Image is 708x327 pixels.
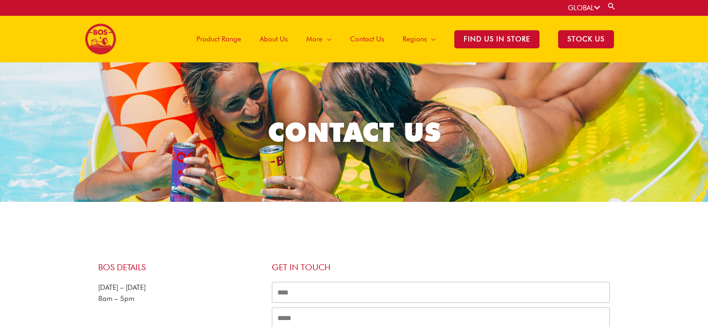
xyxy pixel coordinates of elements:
a: STOCK US [549,16,623,62]
span: Contact Us [350,25,384,53]
a: Regions [393,16,445,62]
a: About Us [250,16,297,62]
a: Product Range [187,16,250,62]
a: Search button [607,2,616,11]
img: BOS logo finals-200px [85,23,116,55]
h4: Get in touch [272,262,610,273]
span: More [306,25,323,53]
span: Regions [403,25,427,53]
span: Find Us in Store [454,30,539,48]
a: Find Us in Store [445,16,549,62]
span: [DATE] – [DATE] [98,283,146,292]
h4: BOS Details [98,262,263,273]
a: More [297,16,341,62]
nav: Site Navigation [180,16,623,62]
span: 8am – 5pm [98,294,135,303]
span: Product Range [196,25,241,53]
span: About Us [260,25,288,53]
a: Contact Us [341,16,393,62]
h2: CONTACT US [94,115,614,149]
a: GLOBAL [568,4,600,12]
span: STOCK US [558,30,614,48]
